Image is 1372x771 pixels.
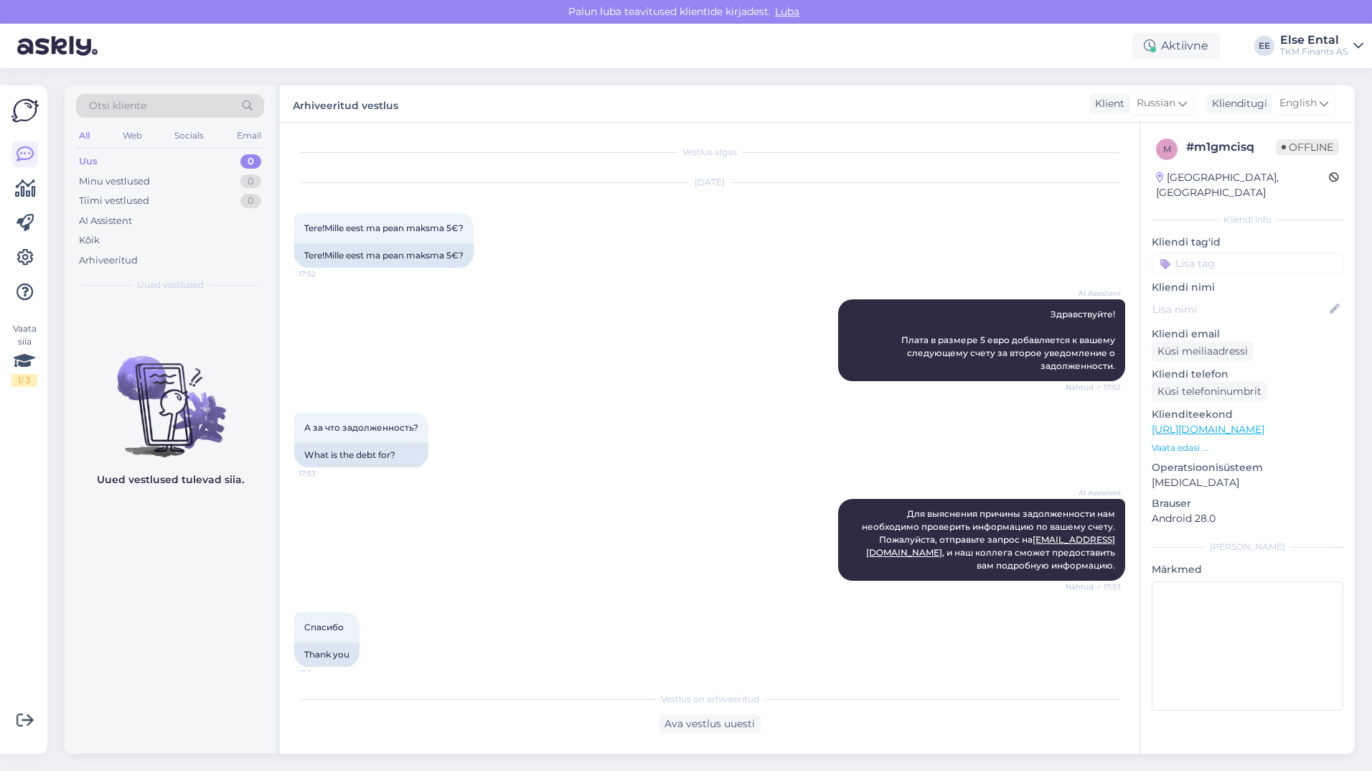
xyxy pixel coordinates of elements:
span: AI Assistent [1067,487,1121,498]
span: Для выяснения причины задолженности нам необходимо проверить информацию по вашему счету. Пожалуйс... [862,508,1117,571]
div: AI Assistent [79,214,132,228]
span: English [1279,95,1317,111]
div: Küsi telefoninumbrit [1152,382,1267,401]
span: Uued vestlused [137,279,204,291]
div: Klient [1089,96,1124,111]
p: Operatsioonisüsteem [1152,460,1343,475]
div: Küsi meiliaadressi [1152,342,1254,361]
p: Vaata edasi ... [1152,441,1343,454]
div: 0 [240,174,261,189]
label: Arhiveeritud vestlus [293,94,398,113]
span: Russian [1137,95,1175,111]
div: Aktiivne [1132,33,1220,59]
div: Vestlus algas [294,146,1125,159]
div: EE [1254,36,1274,56]
div: 1 / 3 [11,374,37,387]
span: Vestlus on arhiveeritud [661,693,759,706]
p: Kliendi tag'id [1152,235,1343,250]
div: Email [234,126,264,145]
div: Vaata siia [11,322,37,387]
div: Kliendi info [1152,213,1343,226]
span: Здравствуйте! Плата в размере 5 евро добавляется к вашему следующему счету за второе уведомление ... [901,309,1117,371]
img: Askly Logo [11,97,39,124]
div: Minu vestlused [79,174,150,189]
div: Uus [79,154,98,169]
div: Arhiveeritud [79,253,138,268]
p: Kliendi nimi [1152,280,1343,295]
p: Kliendi telefon [1152,367,1343,382]
input: Lisa nimi [1152,302,1327,317]
div: [DATE] [294,176,1125,189]
div: Klienditugi [1206,96,1267,111]
span: AI Assistent [1067,288,1121,299]
p: Brauser [1152,496,1343,511]
span: Nähtud ✓ 17:53 [1066,581,1121,592]
div: What is the debt for? [294,443,428,467]
span: Спасибо [304,622,344,632]
div: 0 [240,194,261,208]
div: TKM Finants AS [1280,46,1348,57]
div: Thank you [294,642,360,667]
div: Tere!Mille eest ma pean maksma 5€? [294,243,474,268]
div: [GEOGRAPHIC_DATA], [GEOGRAPHIC_DATA] [1156,170,1329,200]
div: Web [120,126,145,145]
span: 17:52 [299,268,352,279]
span: Nähtud ✓ 17:52 [1066,382,1121,393]
span: m [1163,144,1171,154]
span: Otsi kliente [89,98,146,113]
img: No chats [65,330,276,459]
span: 17:54 [299,668,352,678]
div: All [76,126,93,145]
div: Socials [171,126,207,145]
a: [URL][DOMAIN_NAME] [1152,423,1264,436]
div: 0 [240,154,261,169]
div: # m1gmcisq [1186,139,1276,156]
div: Else Ental [1280,34,1348,46]
p: [MEDICAL_DATA] [1152,475,1343,490]
span: Offline [1276,139,1339,155]
p: Android 28.0 [1152,511,1343,526]
div: [PERSON_NAME] [1152,541,1343,553]
p: Uued vestlused tulevad siia. [97,472,244,487]
div: Kõik [79,233,100,248]
input: Lisa tag [1152,253,1343,274]
div: Ava vestlus uuesti [659,714,761,734]
span: А за что задолженность? [304,422,418,433]
p: Kliendi email [1152,327,1343,342]
p: Märkmed [1152,562,1343,577]
span: 17:53 [299,468,352,479]
span: Tere!Mille eest ma pean maksma 5€? [304,223,464,233]
p: Klienditeekond [1152,407,1343,422]
span: Luba [771,5,804,18]
a: Else EntalTKM Finants AS [1280,34,1363,57]
div: Tiimi vestlused [79,194,149,208]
